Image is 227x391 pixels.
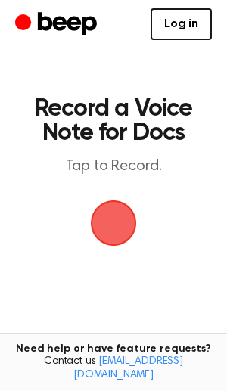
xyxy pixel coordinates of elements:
[91,200,136,246] img: Beep Logo
[27,97,200,145] h1: Record a Voice Note for Docs
[15,10,101,39] a: Beep
[151,8,212,40] a: Log in
[73,356,183,380] a: [EMAIL_ADDRESS][DOMAIN_NAME]
[27,157,200,176] p: Tap to Record.
[9,355,218,382] span: Contact us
